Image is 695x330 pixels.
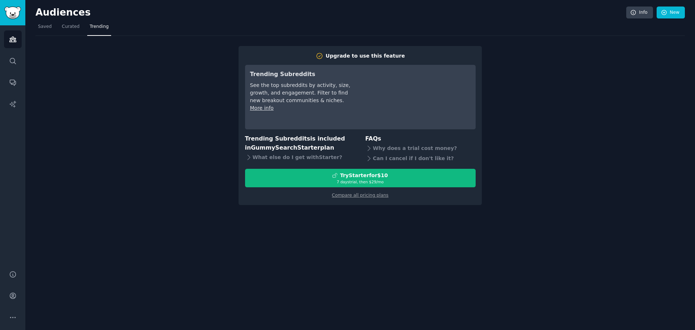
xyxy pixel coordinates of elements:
a: Saved [35,21,54,36]
a: Info [626,7,653,19]
a: New [657,7,685,19]
div: Can I cancel if I don't like it? [365,154,476,164]
h3: Trending Subreddits is included in plan [245,134,355,152]
div: Upgrade to use this feature [326,52,405,60]
img: GummySearch logo [4,7,21,19]
div: 7 days trial, then $ 29 /mo [245,179,475,184]
h2: Audiences [35,7,626,18]
div: Try Starter for $10 [340,172,388,179]
div: What else do I get with Starter ? [245,152,355,162]
div: See the top subreddits by activity, size, growth, and engagement. Filter to find new breakout com... [250,82,352,104]
span: Trending [90,24,109,30]
a: Compare all pricing plans [332,193,388,198]
div: Why does a trial cost money? [365,143,476,154]
a: Trending [87,21,111,36]
span: Curated [62,24,80,30]
h3: Trending Subreddits [250,70,352,79]
span: Saved [38,24,52,30]
h3: FAQs [365,134,476,143]
iframe: YouTube video player [362,70,471,124]
a: Curated [59,21,82,36]
a: More info [250,105,274,111]
button: TryStarterfor$107 daystrial, then $29/mo [245,169,476,187]
span: GummySearch Starter [251,144,320,151]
